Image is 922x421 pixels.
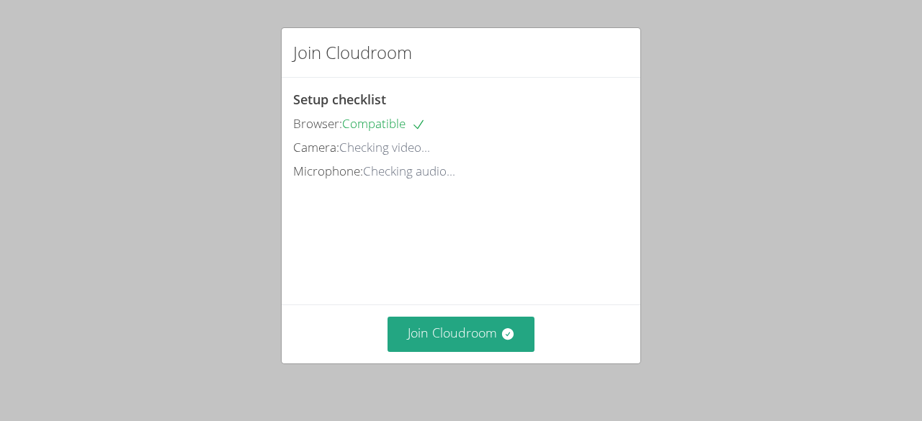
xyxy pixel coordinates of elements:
[363,163,455,179] span: Checking audio...
[293,139,339,155] span: Camera:
[339,139,430,155] span: Checking video...
[293,115,342,132] span: Browser:
[293,91,386,108] span: Setup checklist
[293,163,363,179] span: Microphone:
[293,40,412,65] h2: Join Cloudroom
[388,317,535,352] button: Join Cloudroom
[342,115,426,132] span: Compatible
